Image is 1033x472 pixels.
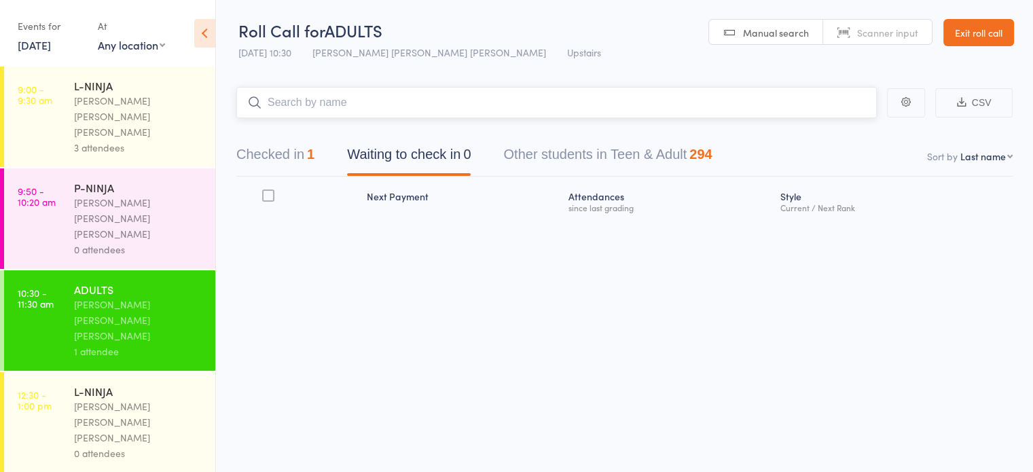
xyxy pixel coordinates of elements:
[325,19,382,41] span: ADULTS
[312,46,546,59] span: [PERSON_NAME] [PERSON_NAME] [PERSON_NAME]
[307,147,314,162] div: 1
[775,183,1013,219] div: Style
[74,78,204,93] div: L-NINJA
[18,37,51,52] a: [DATE]
[503,140,712,176] button: Other students in Teen & Adult294
[4,168,215,269] a: 9:50 -10:20 amP-NINJA[PERSON_NAME] [PERSON_NAME] [PERSON_NAME]0 attendees
[74,446,204,461] div: 0 attendees
[18,185,56,207] time: 9:50 - 10:20 am
[238,46,291,59] span: [DATE] 10:30
[236,140,314,176] button: Checked in1
[568,203,769,212] div: since last grading
[74,282,204,297] div: ADULTS
[689,147,712,162] div: 294
[935,88,1013,117] button: CSV
[361,183,564,219] div: Next Payment
[563,183,774,219] div: Atten­dances
[74,140,204,156] div: 3 attendees
[857,26,918,39] span: Scanner input
[927,149,958,163] label: Sort by
[4,270,215,371] a: 10:30 -11:30 amADULTS[PERSON_NAME] [PERSON_NAME] [PERSON_NAME]1 attendee
[4,67,215,167] a: 9:00 -9:30 amL-NINJA[PERSON_NAME] [PERSON_NAME] [PERSON_NAME]3 attendees
[18,389,52,411] time: 12:30 - 1:00 pm
[960,149,1006,163] div: Last name
[98,37,165,52] div: Any location
[780,203,1007,212] div: Current / Next Rank
[74,297,204,344] div: [PERSON_NAME] [PERSON_NAME] [PERSON_NAME]
[74,399,204,446] div: [PERSON_NAME] [PERSON_NAME] [PERSON_NAME]
[18,15,84,37] div: Events for
[74,93,204,140] div: [PERSON_NAME] [PERSON_NAME] [PERSON_NAME]
[463,147,471,162] div: 0
[18,287,54,309] time: 10:30 - 11:30 am
[236,87,877,118] input: Search by name
[74,242,204,257] div: 0 attendees
[98,15,165,37] div: At
[347,140,471,176] button: Waiting to check in0
[18,84,52,105] time: 9:00 - 9:30 am
[743,26,809,39] span: Manual search
[943,19,1014,46] a: Exit roll call
[74,344,204,359] div: 1 attendee
[74,180,204,195] div: P-NINJA
[74,384,204,399] div: L-NINJA
[238,19,325,41] span: Roll Call for
[74,195,204,242] div: [PERSON_NAME] [PERSON_NAME] [PERSON_NAME]
[567,46,601,59] span: Upstairs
